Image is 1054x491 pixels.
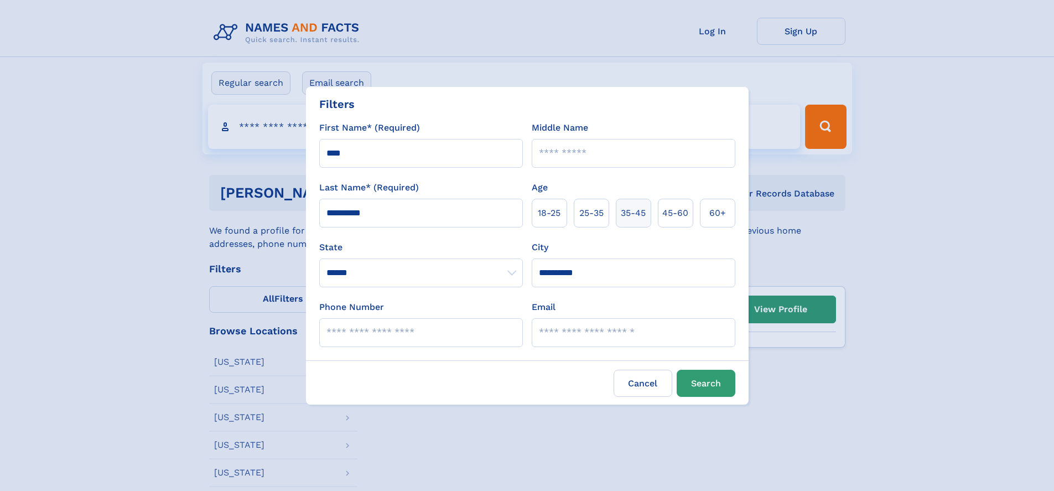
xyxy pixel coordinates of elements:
[319,121,420,135] label: First Name* (Required)
[532,301,555,314] label: Email
[614,370,672,397] label: Cancel
[319,96,355,112] div: Filters
[677,370,735,397] button: Search
[579,206,604,220] span: 25‑35
[621,206,646,220] span: 35‑45
[319,241,523,254] label: State
[319,301,384,314] label: Phone Number
[662,206,688,220] span: 45‑60
[319,181,419,194] label: Last Name* (Required)
[532,241,548,254] label: City
[538,206,560,220] span: 18‑25
[532,121,588,135] label: Middle Name
[532,181,548,194] label: Age
[709,206,726,220] span: 60+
